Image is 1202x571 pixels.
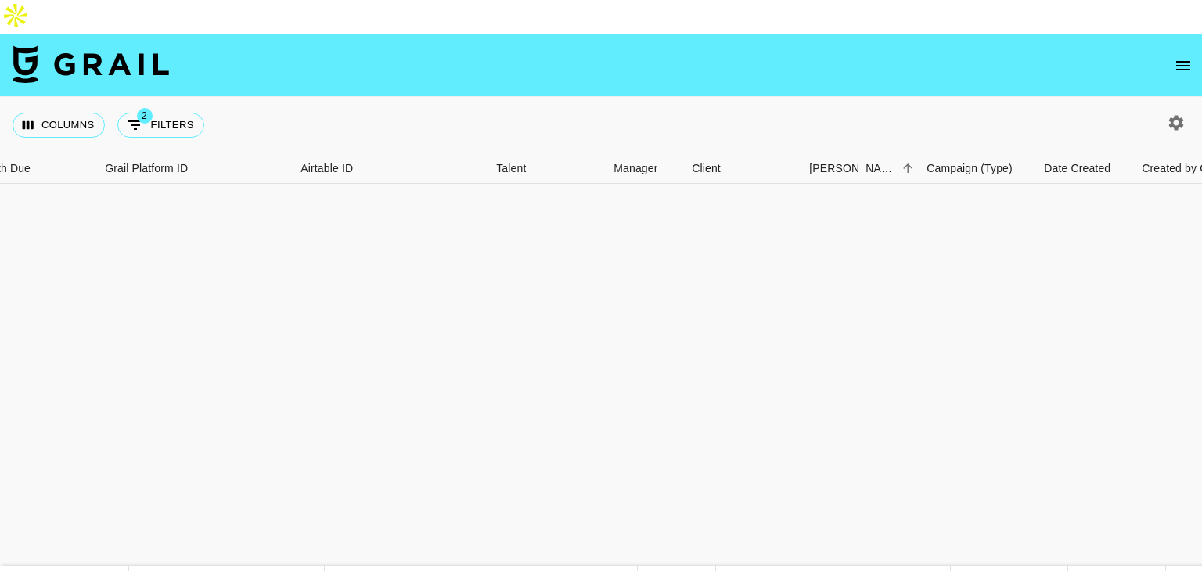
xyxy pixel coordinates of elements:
[927,153,1013,184] div: Campaign (Type)
[919,153,1036,184] div: Campaign (Type)
[684,153,801,184] div: Client
[293,153,488,184] div: Airtable ID
[105,153,188,184] div: Grail Platform ID
[97,153,293,184] div: Grail Platform ID
[1168,50,1199,81] button: open drawer
[300,153,353,184] div: Airtable ID
[606,153,684,184] div: Manager
[801,153,919,184] div: Booker
[692,153,721,184] div: Client
[1036,153,1134,184] div: Date Created
[614,153,657,184] div: Manager
[13,45,169,83] img: Grail Talent
[809,153,897,184] div: [PERSON_NAME]
[137,108,153,124] span: 2
[897,157,919,179] button: Sort
[13,113,105,138] button: Select columns
[496,153,526,184] div: Talent
[117,113,204,138] button: Show filters
[488,153,606,184] div: Talent
[1044,153,1110,184] div: Date Created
